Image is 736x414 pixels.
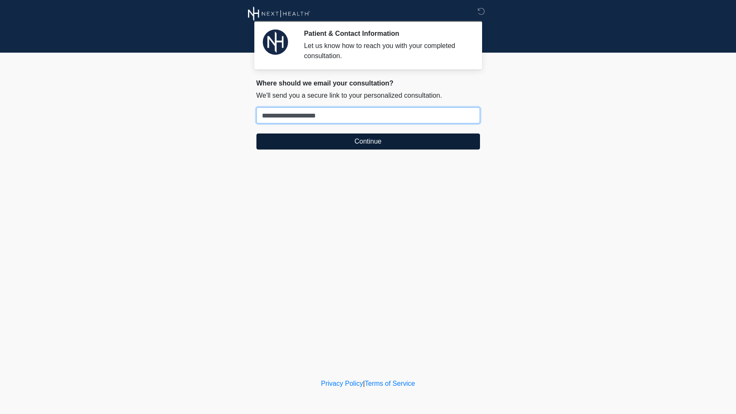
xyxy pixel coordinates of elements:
[263,29,288,55] img: Agent Avatar
[256,134,480,150] button: Continue
[304,29,467,37] h2: Patient & Contact Information
[248,6,310,21] img: Next Health Wellness Logo
[365,380,415,387] a: Terms of Service
[304,41,467,61] div: Let us know how to reach you with your completed consultation.
[256,79,480,87] h2: Where should we email your consultation?
[256,91,480,101] p: We'll send you a secure link to your personalized consultation.
[321,380,363,387] a: Privacy Policy
[363,380,365,387] a: |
